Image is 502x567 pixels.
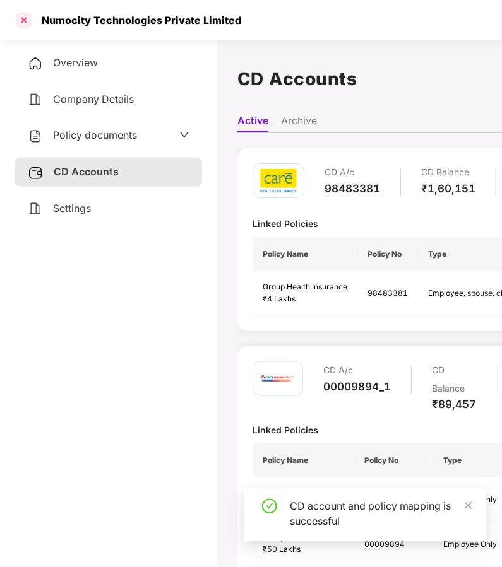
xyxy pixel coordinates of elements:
[325,182,380,196] div: 98483381
[290,499,472,529] div: CD account and policy mapping is successful
[28,129,43,144] img: svg+xml;base64,PHN2ZyB4bWxucz0iaHR0cDovL3d3dy53My5vcmcvMjAwMC9zdmciIHdpZHRoPSIyNCIgaGVpZ2h0PSIyNC...
[263,281,347,293] div: Group Health Insurance
[263,488,345,500] div: Group Term Life
[53,129,137,141] span: Policy documents
[34,14,241,26] div: Numocity Technologies Private Limited
[54,165,119,178] span: CD Accounts
[355,477,434,522] td: 00009894
[432,361,477,398] div: CD Balance
[260,168,297,193] img: care.png
[263,294,296,303] span: ₹4 Lakhs
[53,202,91,214] span: Settings
[262,499,277,514] span: check-circle
[357,271,418,316] td: 98483381
[237,114,268,132] li: Active
[281,114,317,132] li: Archive
[432,397,477,411] div: ₹89,457
[357,237,418,271] th: Policy No
[28,92,43,107] img: svg+xml;base64,PHN2ZyB4bWxucz0iaHR0cDovL3d3dy53My5vcmcvMjAwMC9zdmciIHdpZHRoPSIyNCIgaGVpZ2h0PSIyNC...
[253,443,355,477] th: Policy Name
[53,93,134,105] span: Company Details
[53,56,98,69] span: Overview
[421,163,475,182] div: CD Balance
[421,182,475,196] div: ₹1,60,151
[179,130,189,140] span: down
[464,501,473,510] span: close
[323,361,391,380] div: CD A/c
[237,65,357,93] h1: CD Accounts
[253,237,357,271] th: Policy Name
[28,165,44,180] img: svg+xml;base64,PHN2ZyB3aWR0aD0iMjUiIGhlaWdodD0iMjQiIHZpZXdCb3g9IjAgMCAyNSAyNCIgZmlsbD0ibm9uZSIgeG...
[28,56,43,71] img: svg+xml;base64,PHN2ZyB4bWxucz0iaHR0cDovL3d3dy53My5vcmcvMjAwMC9zdmciIHdpZHRoPSIyNCIgaGVpZ2h0PSIyNC...
[28,201,43,216] img: svg+xml;base64,PHN2ZyB4bWxucz0iaHR0cDovL3d3dy53My5vcmcvMjAwMC9zdmciIHdpZHRoPSIyNCIgaGVpZ2h0PSIyNC...
[260,360,296,397] img: iciciprud.png
[355,443,434,477] th: Policy No
[323,380,391,394] div: 00009894_1
[325,163,380,182] div: CD A/c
